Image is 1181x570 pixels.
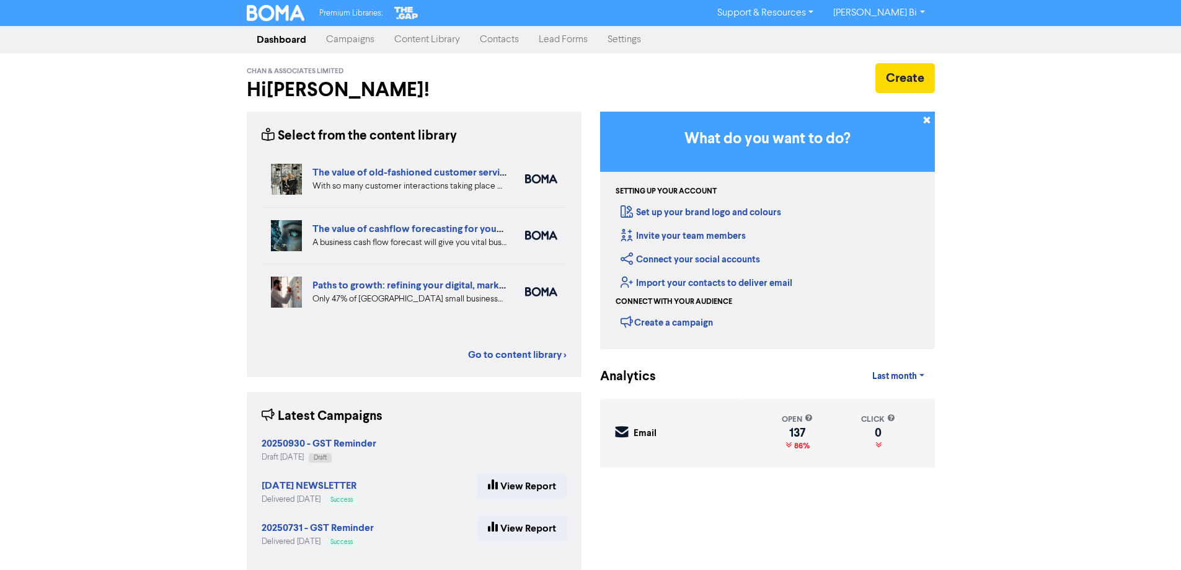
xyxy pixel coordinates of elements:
div: Draft [DATE] [262,452,376,463]
a: View Report [477,473,567,499]
a: Import your contacts to deliver email [621,277,792,289]
a: Support & Resources [707,3,823,23]
span: Chan & Associates Limited [247,67,343,76]
strong: 20250731 - GST Reminder [262,522,374,534]
div: A business cash flow forecast will give you vital business intelligence to help you scenario-plan... [312,236,506,249]
a: Go to content library > [468,347,567,362]
div: Delivered [DATE] [262,494,358,505]
div: With so many customer interactions taking place online, your online customer service has to be fi... [312,180,506,193]
a: Paths to growth: refining your digital, market and export strategies [312,279,605,292]
div: Delivered [DATE] [262,536,374,548]
div: Email [634,427,657,441]
div: Getting Started in BOMA [600,112,935,349]
img: boma [525,287,557,296]
a: Content Library [384,27,470,52]
span: Success [330,539,353,545]
a: The value of old-fashioned customer service: getting data insights [312,166,603,179]
div: Setting up your account [616,186,717,197]
a: Lead Forms [529,27,598,52]
div: Only 47% of New Zealand small businesses expect growth in 2025. We’ve highlighted four key ways y... [312,293,506,306]
a: Contacts [470,27,529,52]
a: Settings [598,27,651,52]
span: Success [330,497,353,503]
span: Last month [872,371,917,382]
a: View Report [477,515,567,541]
a: 20250731 - GST Reminder [262,523,374,533]
a: The value of cashflow forecasting for your business [312,223,541,235]
h2: Hi [PERSON_NAME] ! [247,78,582,102]
button: Create [875,63,935,93]
a: Invite your team members [621,230,746,242]
strong: [DATE] NEWSLETTER [262,479,356,492]
span: 86% [792,441,810,451]
div: Analytics [600,367,640,386]
span: Draft [314,455,327,461]
div: Create a campaign [621,313,713,331]
div: 137 [782,428,813,438]
h3: What do you want to do? [619,130,916,148]
a: [DATE] NEWSLETTER [262,481,356,491]
a: Dashboard [247,27,316,52]
span: Premium Libraries: [319,9,383,17]
img: boma [525,174,557,184]
a: Campaigns [316,27,384,52]
div: click [861,414,895,425]
img: boma_accounting [525,231,557,240]
a: Connect your social accounts [621,254,760,265]
div: Select from the content library [262,127,457,146]
a: 20250930 - GST Reminder [262,439,376,449]
a: [PERSON_NAME] Bi [823,3,934,23]
div: open [782,414,813,425]
img: BOMA Logo [247,5,305,21]
a: Set up your brand logo and colours [621,207,781,218]
div: Connect with your audience [616,296,732,308]
img: The Gap [392,5,420,21]
div: Latest Campaigns [262,407,383,426]
strong: 20250930 - GST Reminder [262,437,376,450]
div: 0 [861,428,895,438]
a: Last month [862,364,934,389]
